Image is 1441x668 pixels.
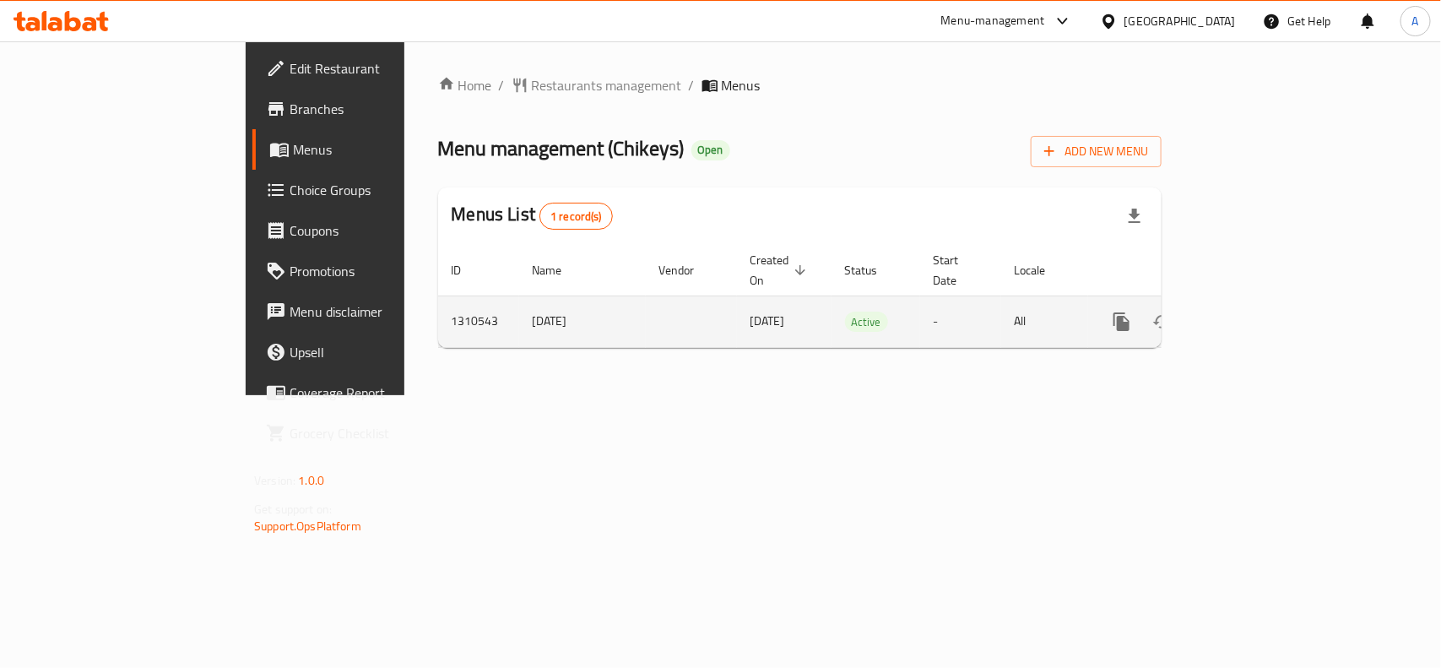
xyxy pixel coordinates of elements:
td: [DATE] [519,296,646,347]
span: Status [845,260,900,280]
span: Name [533,260,584,280]
span: Branches [290,99,473,119]
span: Menus [293,139,473,160]
span: 1 record(s) [540,209,612,225]
a: Menus [252,129,486,170]
span: Created On [750,250,811,291]
div: Export file [1114,196,1155,236]
a: Support.OpsPlatform [254,515,361,537]
a: Grocery Checklist [252,413,486,453]
a: Coverage Report [252,372,486,413]
a: Upsell [252,332,486,372]
span: Coverage Report [290,383,473,403]
a: Branches [252,89,486,129]
span: Locale [1015,260,1068,280]
div: Menu-management [941,11,1045,31]
li: / [689,75,695,95]
span: A [1412,12,1419,30]
span: Get support on: [254,498,332,520]
h2: Menus List [452,202,613,230]
span: Menus [722,75,761,95]
span: Menu management ( Chikeys ) [438,129,685,167]
span: Promotions [290,261,473,281]
a: Menu disclaimer [252,291,486,332]
span: ID [452,260,484,280]
div: Active [845,312,888,332]
div: Open [691,140,730,160]
span: Grocery Checklist [290,423,473,443]
a: Edit Restaurant [252,48,486,89]
a: Restaurants management [512,75,682,95]
td: All [1001,296,1088,347]
th: Actions [1088,245,1277,296]
span: Start Date [934,250,981,291]
span: Restaurants management [532,75,682,95]
span: Edit Restaurant [290,58,473,79]
span: Vendor [659,260,717,280]
button: Add New Menu [1031,136,1162,167]
div: Total records count [539,203,613,230]
span: [DATE] [750,310,785,332]
span: Upsell [290,342,473,362]
span: Coupons [290,220,473,241]
span: Menu disclaimer [290,301,473,322]
span: Version: [254,470,295,491]
button: Change Status [1142,301,1183,342]
button: more [1102,301,1142,342]
table: enhanced table [438,245,1277,348]
a: Coupons [252,210,486,251]
li: / [499,75,505,95]
td: - [920,296,1001,347]
span: Open [691,143,730,157]
span: Add New Menu [1044,141,1148,162]
span: Active [845,312,888,332]
a: Choice Groups [252,170,486,210]
div: [GEOGRAPHIC_DATA] [1124,12,1236,30]
span: Choice Groups [290,180,473,200]
a: Promotions [252,251,486,291]
nav: breadcrumb [438,75,1162,95]
span: 1.0.0 [298,470,324,491]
